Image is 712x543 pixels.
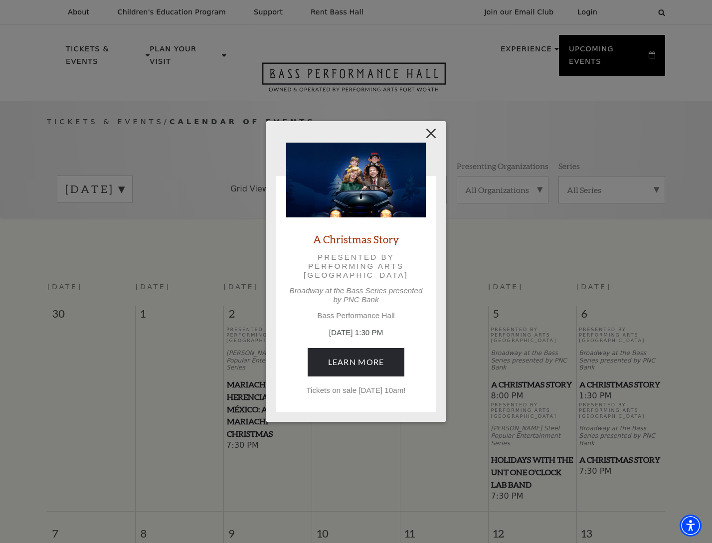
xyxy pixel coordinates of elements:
[680,515,702,537] div: Accessibility Menu
[286,386,426,395] p: Tickets on sale [DATE] 10am!
[286,143,426,217] img: A Christmas Story
[308,348,405,376] a: December 6, 1:30 PM Learn More Tickets on sale Friday, June 27 at 10am
[286,327,426,339] p: [DATE] 1:30 PM
[313,232,399,246] a: A Christmas Story
[422,124,441,143] button: Close
[286,286,426,304] p: Broadway at the Bass Series presented by PNC Bank
[300,253,412,280] p: Presented by Performing Arts [GEOGRAPHIC_DATA]
[286,311,426,320] p: Bass Performance Hall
